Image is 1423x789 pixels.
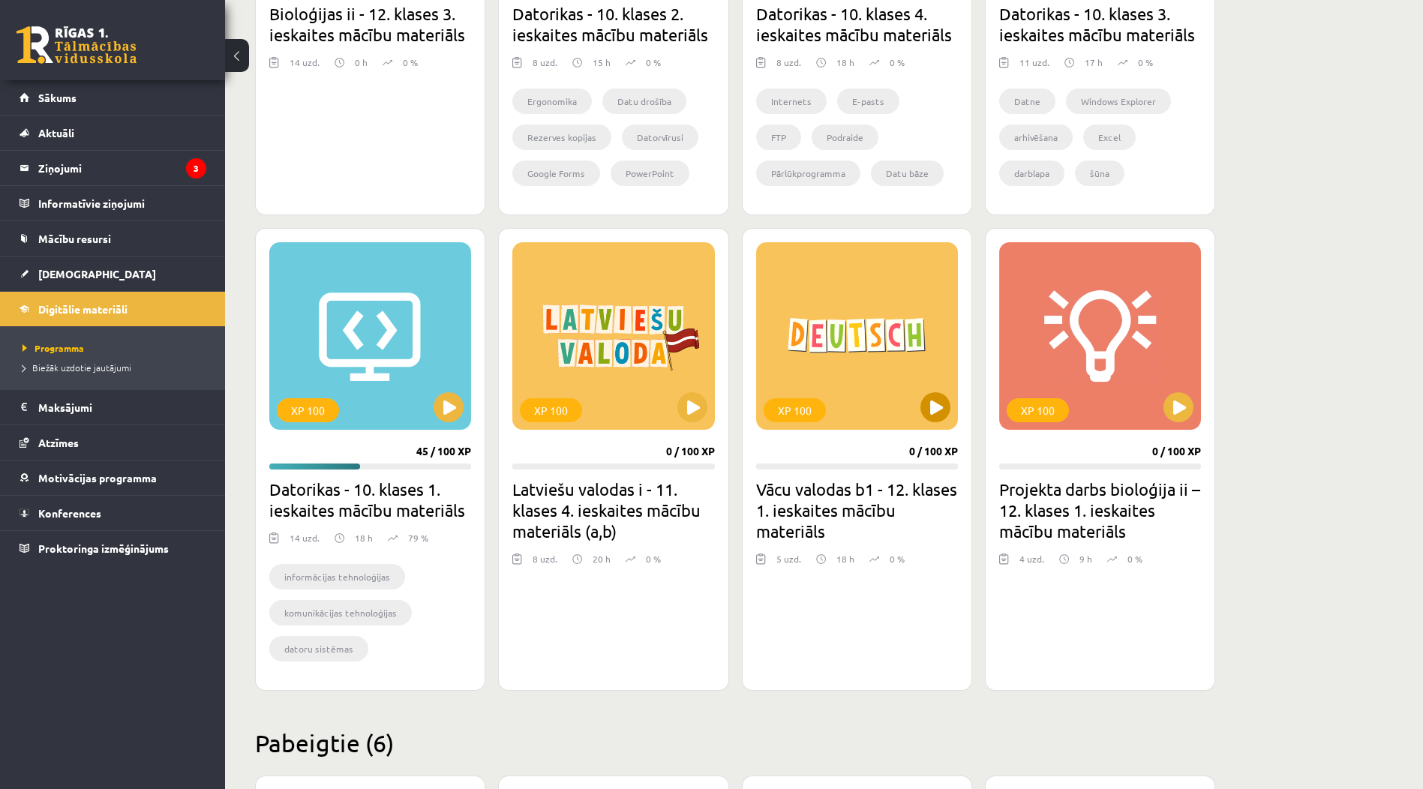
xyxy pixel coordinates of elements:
[1083,124,1136,150] li: Excel
[20,496,206,530] a: Konferences
[38,302,128,316] span: Digitālie materiāli
[837,88,899,114] li: E-pasts
[20,186,206,220] a: Informatīvie ziņojumi
[512,88,592,114] li: Ergonomika
[269,636,368,661] li: datoru sistēmas
[756,88,827,114] li: Internets
[38,436,79,449] span: Atzīmes
[38,232,111,245] span: Mācību resursi
[756,160,860,186] li: Pārlūkprogramma
[290,531,320,553] div: 14 uzd.
[1007,398,1069,422] div: XP 100
[20,425,206,460] a: Atzīmes
[756,124,801,150] li: FTP
[512,478,714,541] h2: Latviešu valodas i - 11. klases 4. ieskaites mācību materiāls (a,b)
[776,55,801,78] div: 8 uzd.
[812,124,878,150] li: Podraide
[38,267,156,280] span: [DEMOGRAPHIC_DATA]
[186,158,206,178] i: 3
[1085,55,1103,69] p: 17 h
[520,398,582,422] div: XP 100
[646,55,661,69] p: 0 %
[836,552,854,565] p: 18 h
[1019,55,1049,78] div: 11 uzd.
[269,3,471,45] h2: Bioloģijas ii - 12. klases 3. ieskaites mācību materiāls
[871,160,944,186] li: Datu bāze
[38,471,157,484] span: Motivācijas programma
[255,728,1215,757] h2: Pabeigtie (6)
[836,55,854,69] p: 18 h
[764,398,826,422] div: XP 100
[38,541,169,555] span: Proktoringa izmēģinājums
[23,361,210,374] a: Biežāk uzdotie jautājumi
[646,552,661,565] p: 0 %
[269,478,471,520] h2: Datorikas - 10. klases 1. ieskaites mācību materiāls
[355,55,368,69] p: 0 h
[269,564,405,589] li: informācijas tehnoloģijas
[20,80,206,115] a: Sākums
[1075,160,1124,186] li: šūna
[611,160,689,186] li: PowerPoint
[38,186,206,220] legend: Informatīvie ziņojumi
[890,55,905,69] p: 0 %
[999,124,1073,150] li: arhivēšana
[20,221,206,256] a: Mācību resursi
[355,531,373,544] p: 18 h
[756,478,958,541] h2: Vācu valodas b1 - 12. klases 1. ieskaites mācību materiāls
[593,55,611,69] p: 15 h
[38,91,77,104] span: Sākums
[999,478,1201,541] h2: Projekta darbs bioloģija ii – 12. klases 1. ieskaites mācību materiāls
[622,124,698,150] li: Datorvīrusi
[269,600,412,625] li: komunikācijas tehnoloģijas
[38,506,101,520] span: Konferences
[20,151,206,185] a: Ziņojumi3
[20,460,206,495] a: Motivācijas programma
[38,390,206,424] legend: Maksājumi
[593,552,611,565] p: 20 h
[533,552,557,574] div: 8 uzd.
[38,126,74,139] span: Aktuāli
[1127,552,1142,565] p: 0 %
[23,341,210,355] a: Programma
[756,3,958,45] h2: Datorikas - 10. klases 4. ieskaites mācību materiāls
[290,55,320,78] div: 14 uzd.
[533,55,557,78] div: 8 uzd.
[20,390,206,424] a: Maksājumi
[512,124,611,150] li: Rezerves kopijas
[1079,552,1092,565] p: 9 h
[512,160,600,186] li: Google Forms
[1138,55,1153,69] p: 0 %
[999,160,1064,186] li: darblapa
[23,361,131,373] span: Biežāk uzdotie jautājumi
[17,26,137,64] a: Rīgas 1. Tālmācības vidusskola
[999,88,1055,114] li: Datne
[776,552,801,574] div: 5 uzd.
[999,3,1201,45] h2: Datorikas - 10. klases 3. ieskaites mācību materiāls
[1019,552,1044,574] div: 4 uzd.
[277,398,339,422] div: XP 100
[20,256,206,291] a: [DEMOGRAPHIC_DATA]
[602,88,686,114] li: Datu drošība
[403,55,418,69] p: 0 %
[890,552,905,565] p: 0 %
[20,115,206,150] a: Aktuāli
[23,342,84,354] span: Programma
[38,151,206,185] legend: Ziņojumi
[20,531,206,565] a: Proktoringa izmēģinājums
[1066,88,1171,114] li: Windows Explorer
[512,3,714,45] h2: Datorikas - 10. klases 2. ieskaites mācību materiāls
[20,292,206,326] a: Digitālie materiāli
[408,531,428,544] p: 79 %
